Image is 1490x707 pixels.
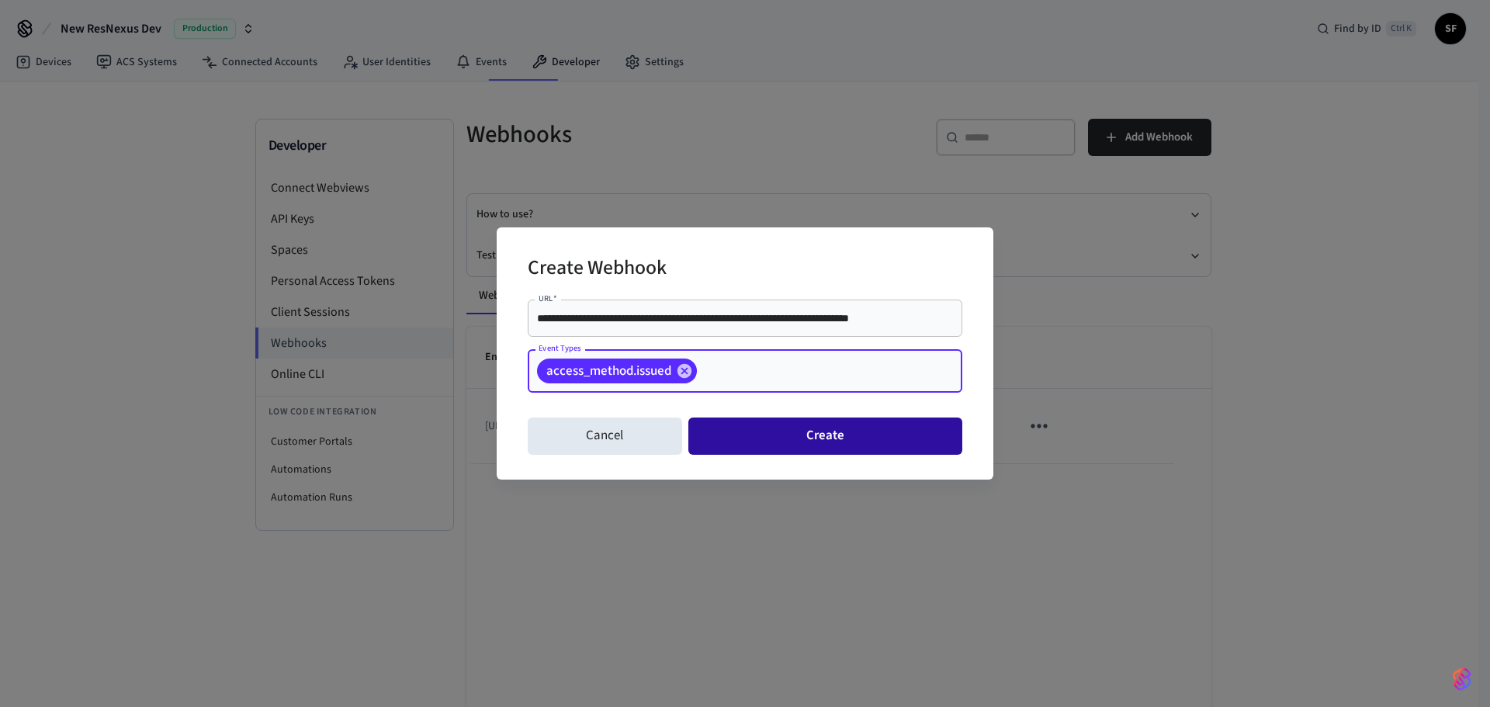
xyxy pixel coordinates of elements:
[528,418,682,455] button: Cancel
[688,418,962,455] button: Create
[528,246,667,293] h2: Create Webhook
[539,293,556,304] label: URL
[537,359,697,383] div: access_method.issued
[1453,667,1471,691] img: SeamLogoGradient.69752ec5.svg
[539,342,581,354] label: Event Types
[537,363,681,379] span: access_method.issued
